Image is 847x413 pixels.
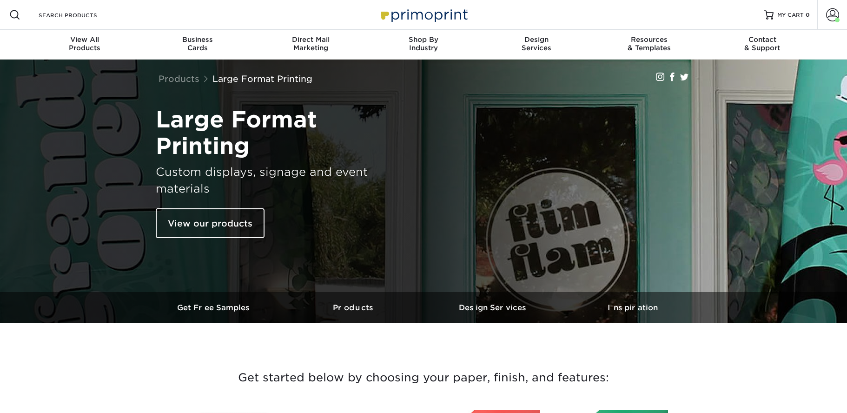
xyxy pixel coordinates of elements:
[367,35,480,52] div: Industry
[806,12,810,18] span: 0
[156,106,388,160] h1: Large Format Printing
[377,5,470,25] img: Primoprint
[254,35,367,44] span: Direct Mail
[156,208,265,238] a: View our products
[254,30,367,60] a: Direct MailMarketing
[152,357,695,399] h3: Get started below by choosing your paper, finish, and features:
[593,30,706,60] a: Resources& Templates
[145,292,284,323] a: Get Free Samples
[141,30,254,60] a: BusinessCards
[28,35,141,44] span: View All
[284,303,423,312] h3: Products
[423,292,563,323] a: Design Services
[480,35,593,44] span: Design
[480,30,593,60] a: DesignServices
[156,164,388,197] h3: Custom displays, signage and event materials
[563,303,702,312] h3: Inspiration
[28,30,141,60] a: View AllProducts
[593,35,706,52] div: & Templates
[254,35,367,52] div: Marketing
[593,35,706,44] span: Resources
[367,30,480,60] a: Shop ByIndustry
[28,35,141,52] div: Products
[367,35,480,44] span: Shop By
[423,303,563,312] h3: Design Services
[284,292,423,323] a: Products
[38,9,128,20] input: SEARCH PRODUCTS.....
[563,292,702,323] a: Inspiration
[145,303,284,312] h3: Get Free Samples
[706,35,819,52] div: & Support
[777,11,804,19] span: MY CART
[159,73,199,84] a: Products
[706,30,819,60] a: Contact& Support
[141,35,254,52] div: Cards
[141,35,254,44] span: Business
[706,35,819,44] span: Contact
[212,73,312,84] a: Large Format Printing
[480,35,593,52] div: Services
